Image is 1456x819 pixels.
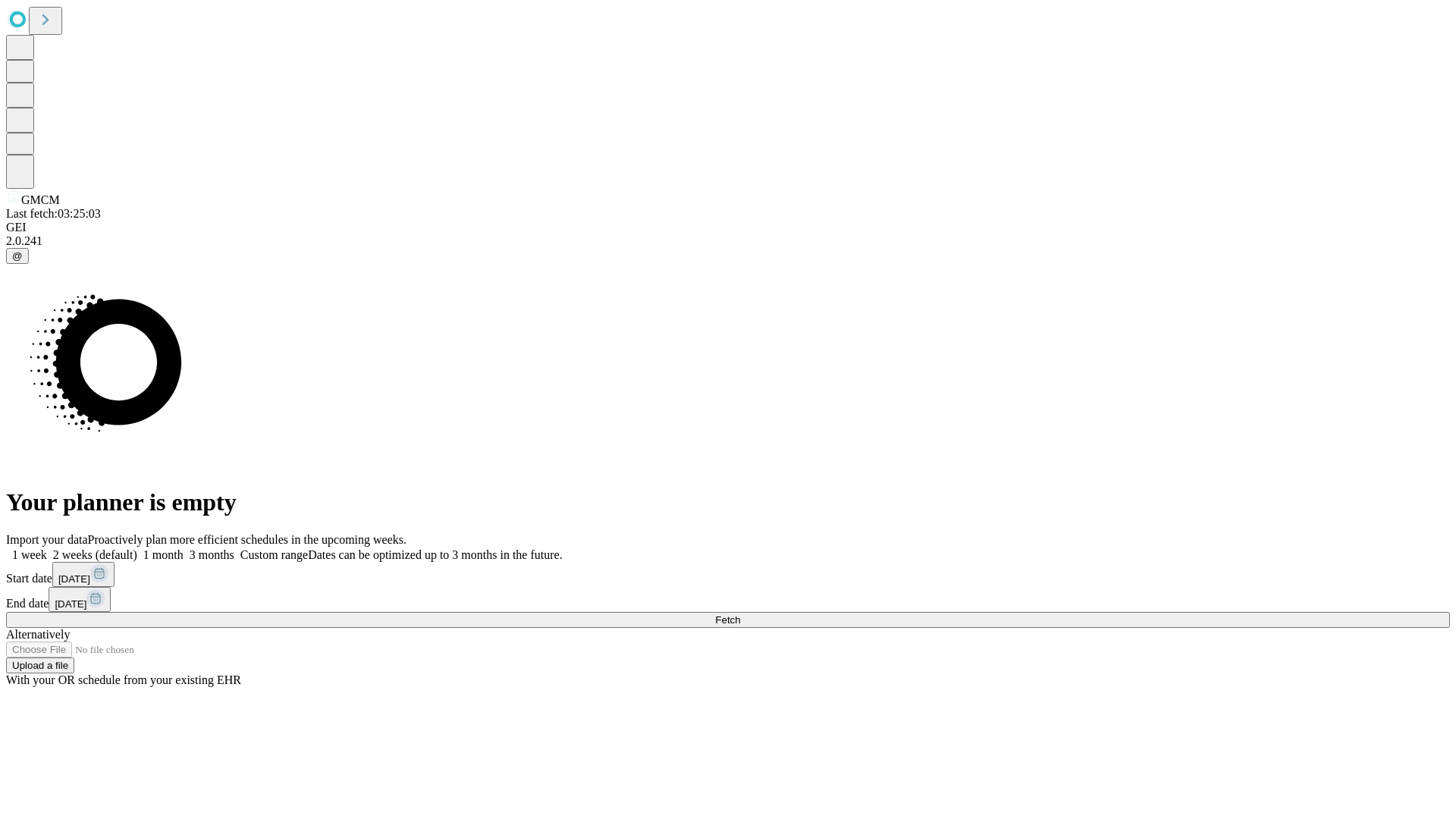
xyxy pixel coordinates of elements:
[6,657,74,673] button: Upload a file
[55,598,86,610] span: [DATE]
[6,587,1450,612] div: End date
[6,488,1450,516] h1: Your planner is empty
[49,587,111,612] button: [DATE]
[143,548,184,561] span: 1 month
[308,548,562,561] span: Dates can be optimized up to 3 months in the future.
[21,193,60,206] span: GMCM
[12,250,23,262] span: @
[6,612,1450,628] button: Fetch
[6,533,88,546] span: Import your data
[6,562,1450,587] div: Start date
[6,628,70,641] span: Alternatively
[190,548,234,561] span: 3 months
[6,221,1450,234] div: GEI
[6,673,241,686] span: With your OR schedule from your existing EHR
[58,573,90,585] span: [DATE]
[88,533,406,546] span: Proactively plan more efficient schedules in the upcoming weeks.
[6,234,1450,248] div: 2.0.241
[240,548,308,561] span: Custom range
[715,614,740,626] span: Fetch
[6,248,29,264] button: @
[53,548,137,561] span: 2 weeks (default)
[6,207,101,220] span: Last fetch: 03:25:03
[12,548,47,561] span: 1 week
[52,562,115,587] button: [DATE]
